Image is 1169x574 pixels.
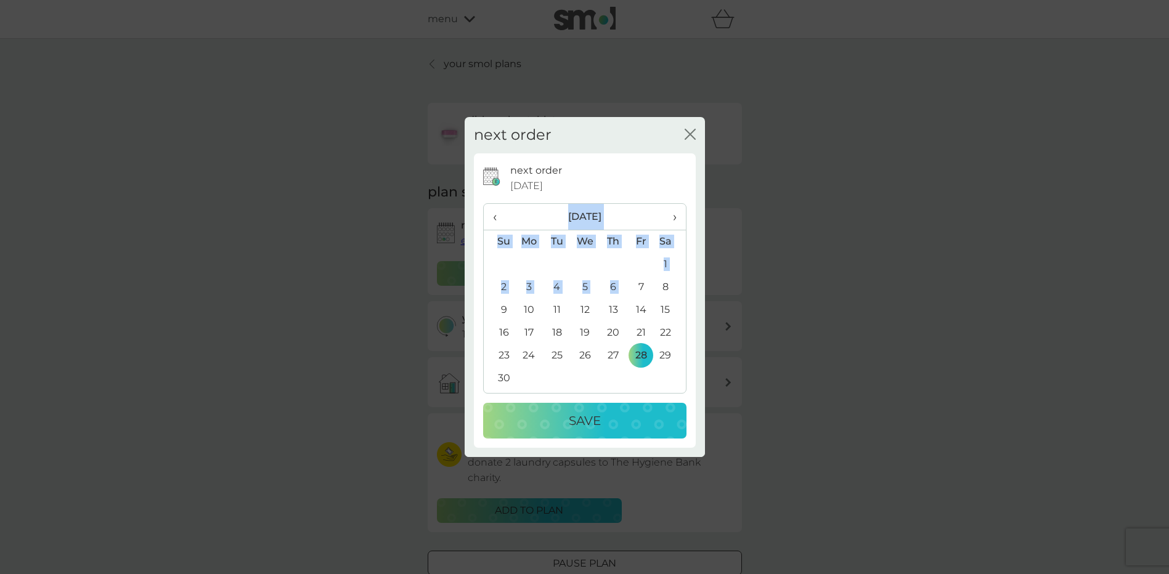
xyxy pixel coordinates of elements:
th: Sa [654,230,685,253]
td: 9 [484,299,515,321]
td: 2 [484,276,515,299]
td: 29 [654,344,685,367]
td: 1 [654,253,685,276]
th: Th [599,230,627,253]
td: 30 [484,367,515,390]
th: Tu [543,230,571,253]
td: 21 [627,321,655,344]
td: 20 [599,321,627,344]
td: 17 [515,321,544,344]
td: 3 [515,276,544,299]
p: next order [510,163,562,179]
td: 18 [543,321,571,344]
td: 5 [571,276,599,299]
td: 13 [599,299,627,321]
button: Save [483,403,686,439]
h2: next order [474,126,552,144]
p: Save [569,411,601,430]
td: 22 [654,321,685,344]
td: 28 [627,344,655,367]
td: 23 [484,344,515,367]
th: [DATE] [515,204,655,230]
td: 15 [654,299,685,321]
th: Mo [515,230,544,253]
td: 27 [599,344,627,367]
span: › [664,204,676,230]
td: 19 [571,321,599,344]
td: 25 [543,344,571,367]
td: 12 [571,299,599,321]
td: 7 [627,276,655,299]
span: [DATE] [510,178,543,194]
th: Su [484,230,515,253]
button: close [685,129,696,142]
td: 24 [515,344,544,367]
td: 4 [543,276,571,299]
td: 6 [599,276,627,299]
td: 10 [515,299,544,321]
th: We [571,230,599,253]
span: ‹ [493,204,506,230]
td: 8 [654,276,685,299]
td: 14 [627,299,655,321]
td: 11 [543,299,571,321]
td: 26 [571,344,599,367]
th: Fr [627,230,655,253]
td: 16 [484,321,515,344]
